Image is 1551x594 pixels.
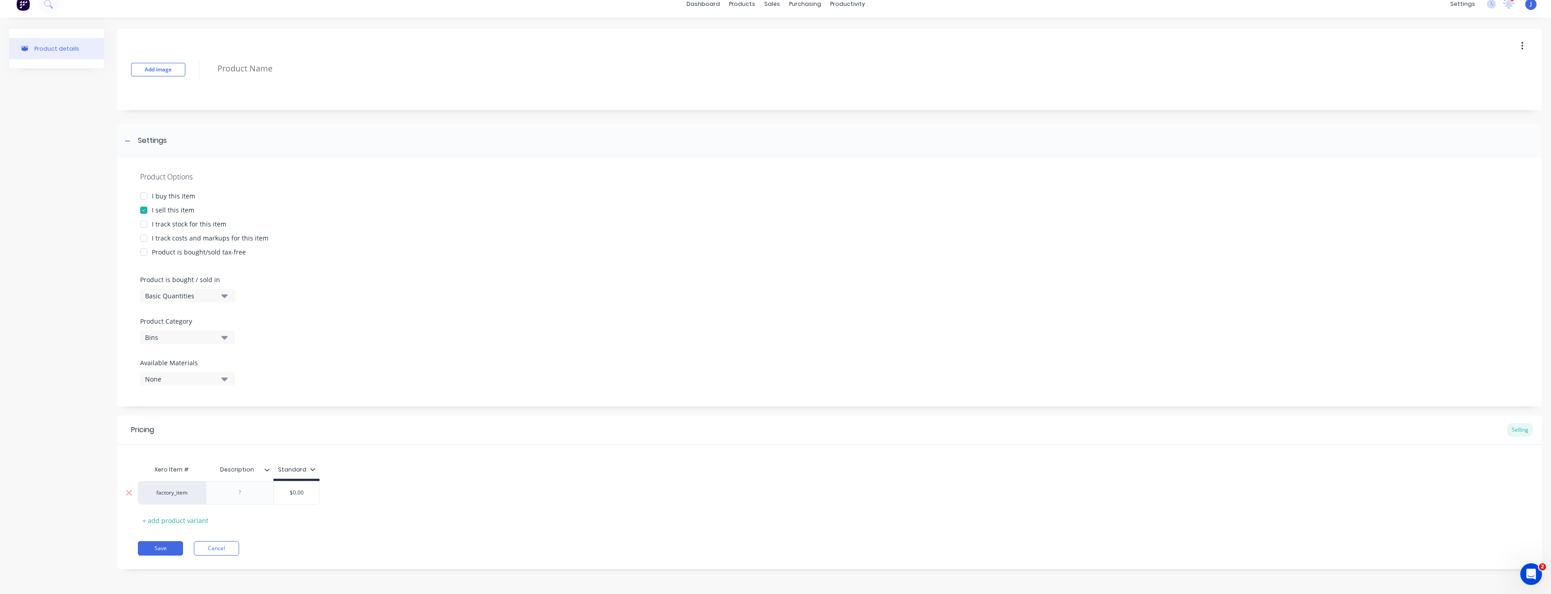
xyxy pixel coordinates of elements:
label: Product is bought / sold in [140,275,230,284]
div: Product is bought/sold tax-free [152,247,246,257]
div: Settings [138,135,167,146]
button: Save [138,541,183,556]
div: factory_item [147,489,197,497]
div: $0.00 [274,481,319,504]
div: Bins [145,333,217,342]
label: Available Materials [140,358,235,368]
div: Product details [34,45,79,52]
div: Pricing [131,424,154,435]
div: I track stock for this item [152,219,226,229]
button: Cancel [194,541,239,556]
div: Product Options [140,171,1519,182]
div: factory_item$0.00 [138,481,320,504]
div: Selling [1507,423,1533,437]
button: Product details [9,38,104,59]
button: None [140,372,235,386]
label: Product Category [140,316,230,326]
div: Standard [278,466,315,474]
div: I track costs and markups for this item [152,233,268,243]
iframe: Intercom live chat [1520,563,1542,585]
button: Add image [131,63,185,76]
div: I sell this item [152,205,194,215]
div: Xero Item # [138,461,206,479]
span: 2 [1539,563,1546,570]
div: Description [206,458,268,481]
div: I buy this item [152,191,195,201]
div: None [145,374,217,384]
button: Bins [140,330,235,344]
button: Basic Quantities [140,289,235,302]
div: Description [206,461,273,479]
div: Basic Quantities [145,291,217,301]
div: + add product variant [138,514,213,528]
